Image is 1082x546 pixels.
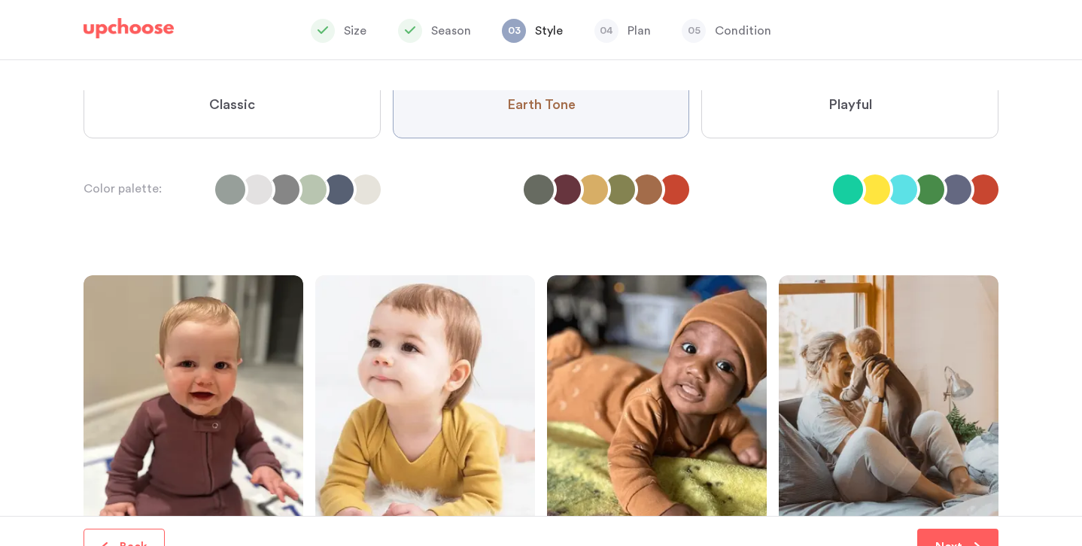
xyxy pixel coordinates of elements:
[628,22,651,40] p: Plan
[715,22,771,40] p: Condition
[84,18,174,46] a: UpChoose
[507,96,576,114] span: Earth Tone
[502,19,526,43] span: 03
[682,19,706,43] span: 05
[594,19,619,43] span: 04
[344,22,366,40] p: Size
[209,96,255,114] span: Classic
[431,22,471,40] p: Season
[84,18,174,39] img: UpChoose
[828,96,872,114] span: Playful
[535,22,563,40] p: Style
